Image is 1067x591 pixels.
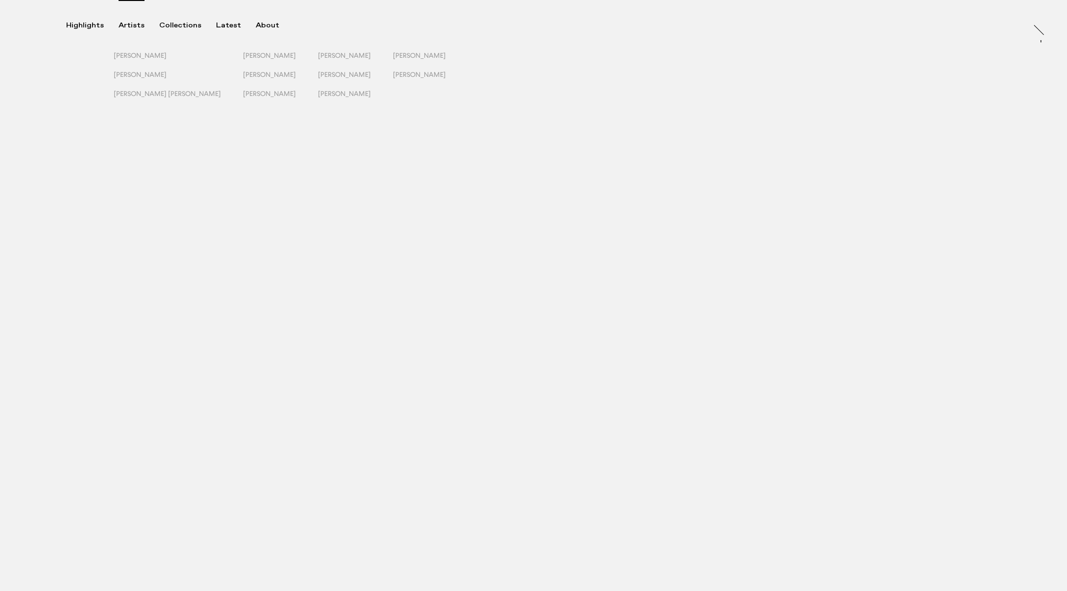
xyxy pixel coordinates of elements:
[393,51,468,71] button: [PERSON_NAME]
[1019,28,1029,36] div: At
[256,21,294,30] button: About
[159,21,216,30] button: Collections
[1033,40,1041,115] div: [PERSON_NAME]
[114,71,167,78] span: [PERSON_NAME]
[114,90,221,97] span: [PERSON_NAME] [PERSON_NAME]
[318,51,371,59] span: [PERSON_NAME]
[393,51,446,59] span: [PERSON_NAME]
[119,21,159,30] button: Artists
[256,21,279,30] div: About
[216,21,256,30] button: Latest
[243,51,296,59] span: [PERSON_NAME]
[66,21,119,30] button: Highlights
[318,71,371,78] span: [PERSON_NAME]
[318,90,371,97] span: [PERSON_NAME]
[159,21,201,30] div: Collections
[393,71,468,90] button: [PERSON_NAME]
[119,21,145,30] div: Artists
[318,51,393,71] button: [PERSON_NAME]
[243,71,318,90] button: [PERSON_NAME]
[114,51,167,59] span: [PERSON_NAME]
[216,21,241,30] div: Latest
[114,51,243,71] button: [PERSON_NAME]
[114,71,243,90] button: [PERSON_NAME]
[1019,19,1029,28] a: At
[243,71,296,78] span: [PERSON_NAME]
[318,71,393,90] button: [PERSON_NAME]
[114,90,243,109] button: [PERSON_NAME] [PERSON_NAME]
[393,71,446,78] span: [PERSON_NAME]
[318,90,393,109] button: [PERSON_NAME]
[1041,40,1050,80] a: [PERSON_NAME]
[243,51,318,71] button: [PERSON_NAME]
[243,90,318,109] button: [PERSON_NAME]
[66,21,104,30] div: Highlights
[243,90,296,97] span: [PERSON_NAME]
